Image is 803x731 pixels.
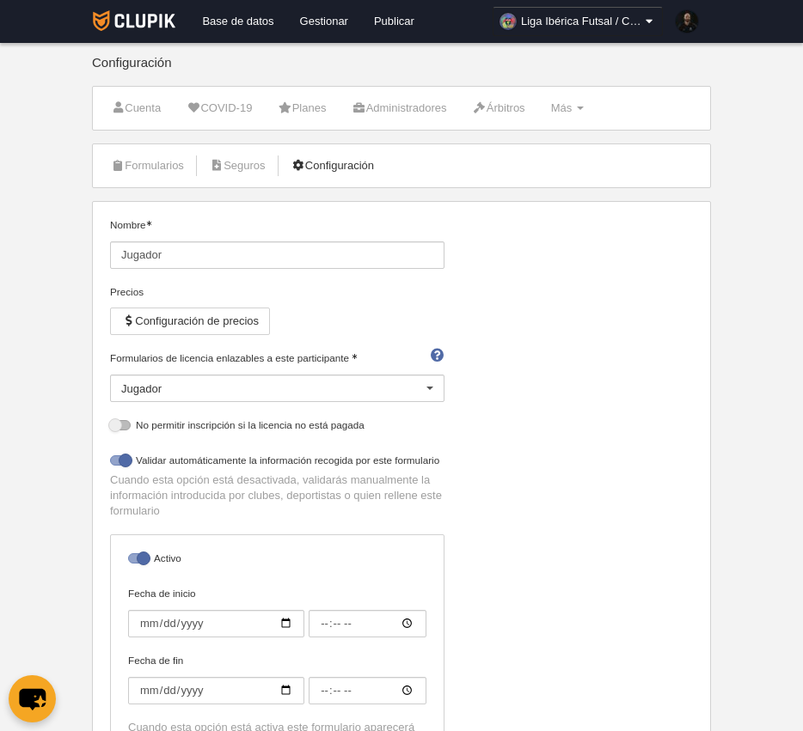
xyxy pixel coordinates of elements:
[128,551,426,570] label: Activo
[110,472,444,519] p: Cuando esta opción está desactivada, validarás manualmente la información introducida por clubes,...
[9,675,56,722] button: chat-button
[101,153,193,179] a: Formularios
[309,677,426,704] input: Fecha de fin
[268,95,335,121] a: Planes
[110,217,444,269] label: Nombre
[128,610,304,637] input: Fecha de inicio
[309,610,426,637] input: Fecha de inicio
[110,417,444,437] label: No permitir inscripción si la licencia no está pagada
[200,153,275,179] a: Seguros
[352,354,357,359] i: Obligatorio
[128,586,426,637] label: Fecha de inicio
[342,95,456,121] a: Administradores
[110,350,444,366] label: Formularios de licencia enlazables a este participante
[177,95,261,121] a: COVID-19
[463,95,535,121] a: Árbitros
[500,13,517,30] img: OaWT2KbN6wlr.30x30.jpg
[282,153,383,179] a: Configuración
[121,382,162,395] span: Jugador
[93,10,176,31] img: Clupik
[542,95,593,121] a: Más
[110,241,444,269] input: Nombre
[110,308,270,335] button: Configuración de precios
[110,284,444,300] div: Precios
[128,677,304,704] input: Fecha de fin
[101,95,170,121] a: Cuenta
[676,10,698,33] img: PagFKTzuSoBV.30x30.jpg
[92,56,711,86] div: Configuración
[128,653,426,704] label: Fecha de fin
[521,13,641,30] span: Liga Ibérica Futsal / Copa La Salle
[551,101,573,114] span: Más
[110,453,444,472] label: Validar automáticamente la información recogida por este formulario
[146,221,151,226] i: Obligatorio
[493,7,663,36] a: Liga Ibérica Futsal / Copa La Salle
